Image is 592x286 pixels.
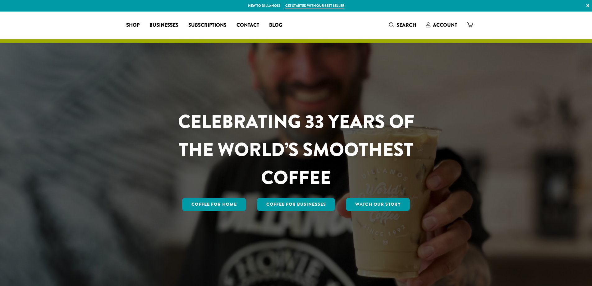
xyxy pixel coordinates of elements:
span: Search [397,21,416,29]
span: Blog [269,21,282,29]
span: Contact [236,21,259,29]
a: Watch Our Story [346,198,410,211]
a: Shop [121,20,145,30]
a: Coffee for Home [182,198,246,211]
h1: CELEBRATING 33 YEARS OF THE WORLD’S SMOOTHEST COFFEE [160,108,433,192]
span: Account [433,21,457,29]
span: Subscriptions [188,21,227,29]
a: Get started with our best seller [285,3,344,8]
a: Coffee For Businesses [257,198,335,211]
a: Search [384,20,421,30]
span: Businesses [149,21,178,29]
span: Shop [126,21,140,29]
